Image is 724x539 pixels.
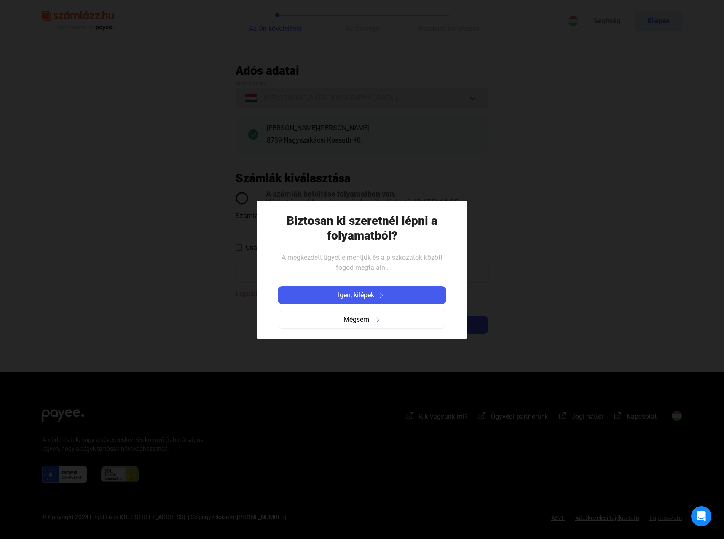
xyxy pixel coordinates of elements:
[376,293,386,298] img: arrow-right-white
[282,253,442,272] span: A megkezdett ügyet elmentjük és a piszkozatok között fogod megtalálni.
[343,315,369,325] span: Mégsem
[278,286,446,304] button: Igen, kilépekarrow-right-white
[278,311,446,329] button: Mégsemarrow-right-grey
[691,506,711,526] div: Open Intercom Messenger
[375,317,381,322] img: arrow-right-grey
[278,213,446,243] h1: Biztosan ki szeretnél lépni a folyamatból?
[338,290,374,300] span: Igen, kilépek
